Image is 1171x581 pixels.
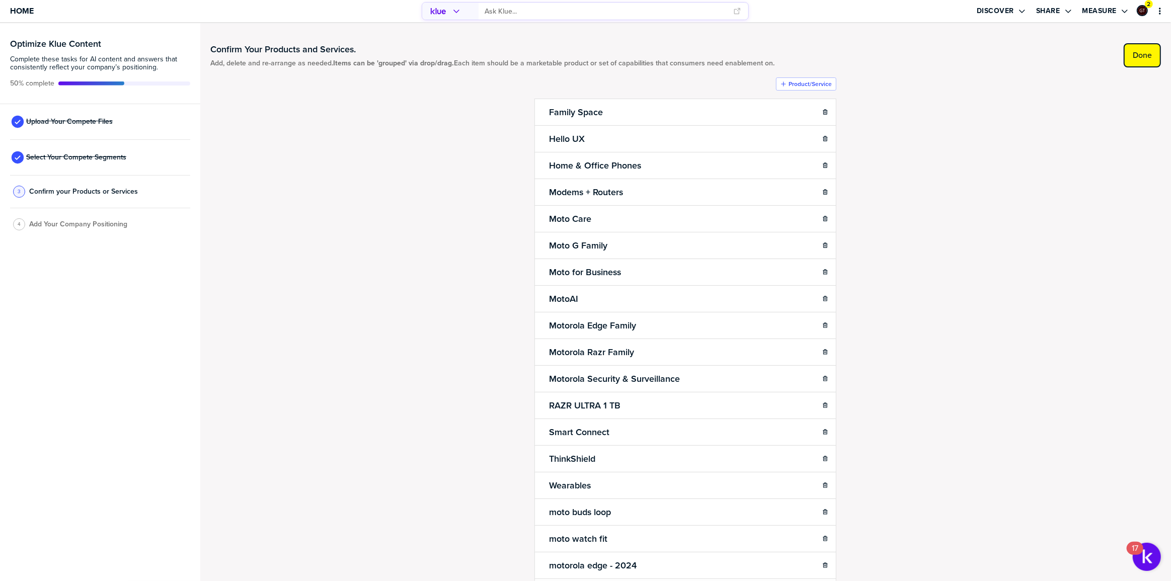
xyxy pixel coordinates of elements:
h2: Wearables [547,478,593,492]
h2: Hello UX [547,132,587,146]
div: Graham Tutti [1137,5,1148,16]
span: 4 [18,220,21,228]
strong: Items can be 'grouped' via drop/drag. [333,58,454,68]
li: Home & Office Phones [534,152,836,179]
h2: Modems + Routers [547,185,625,199]
h2: Motorola Edge Family [547,318,638,333]
li: Motorola Security & Surveillance [534,365,836,392]
li: Moto Care [534,205,836,232]
h3: Optimize Klue Content [10,39,190,48]
li: ThinkShield [534,445,836,472]
label: Done [1133,50,1152,60]
button: Product/Service [776,77,836,91]
span: Upload Your Compete Files [26,118,113,126]
li: Wearables [534,472,836,499]
label: Measure [1082,7,1117,16]
h2: Smart Connect [547,425,611,439]
span: 3 [18,188,21,195]
h2: ThinkShield [547,452,597,466]
li: Modems + Routers [534,179,836,206]
li: motorola edge - 2024 [534,552,836,579]
li: MotoAI [534,285,836,312]
label: Discover [977,7,1014,16]
span: Complete these tasks for AI content and answers that consistently reflect your company’s position... [10,55,190,71]
li: Motorola Razr Family [534,339,836,366]
h2: motorola edge - 2024 [547,558,639,572]
h1: Confirm Your Products and Services. [210,43,774,55]
h2: moto watch fit [547,532,609,546]
label: Share [1036,7,1060,16]
li: moto watch fit [534,525,836,552]
li: moto buds loop [534,499,836,526]
li: Smart Connect [534,419,836,446]
span: 2 [1147,1,1151,8]
li: Hello UX [534,125,836,152]
h2: Moto for Business [547,265,623,279]
h2: Moto Care [547,212,593,226]
a: Edit Profile [1136,4,1149,17]
div: 17 [1132,548,1138,561]
h2: Home & Office Phones [547,158,643,173]
h2: MotoAI [547,292,580,306]
h2: Motorola Razr Family [547,345,636,359]
h2: moto buds loop [547,505,613,519]
h2: RAZR ULTRA 1 TB [547,398,622,412]
li: Moto G Family [534,232,836,259]
span: Add Your Company Positioning [29,220,127,228]
h2: Motorola Security & Surveillance [547,372,682,386]
h2: Family Space [547,105,605,119]
input: Ask Klue... [485,3,727,20]
label: Product/Service [789,80,832,88]
li: Family Space [534,99,836,126]
span: Active [10,79,54,88]
li: Moto for Business [534,259,836,286]
span: Select Your Compete Segments [26,153,126,161]
span: Confirm your Products or Services [29,188,138,196]
h2: Moto G Family [547,238,609,253]
span: Home [10,7,34,15]
img: ee1355cada6433fc92aa15fbfe4afd43-sml.png [1138,6,1147,15]
li: Motorola Edge Family [534,312,836,339]
button: Done [1124,43,1161,67]
span: Add, delete and re-arrange as needed. Each item should be a marketable product or set of capabili... [210,59,774,67]
li: RAZR ULTRA 1 TB [534,392,836,419]
button: Open Resource Center, 17 new notifications [1133,543,1161,571]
